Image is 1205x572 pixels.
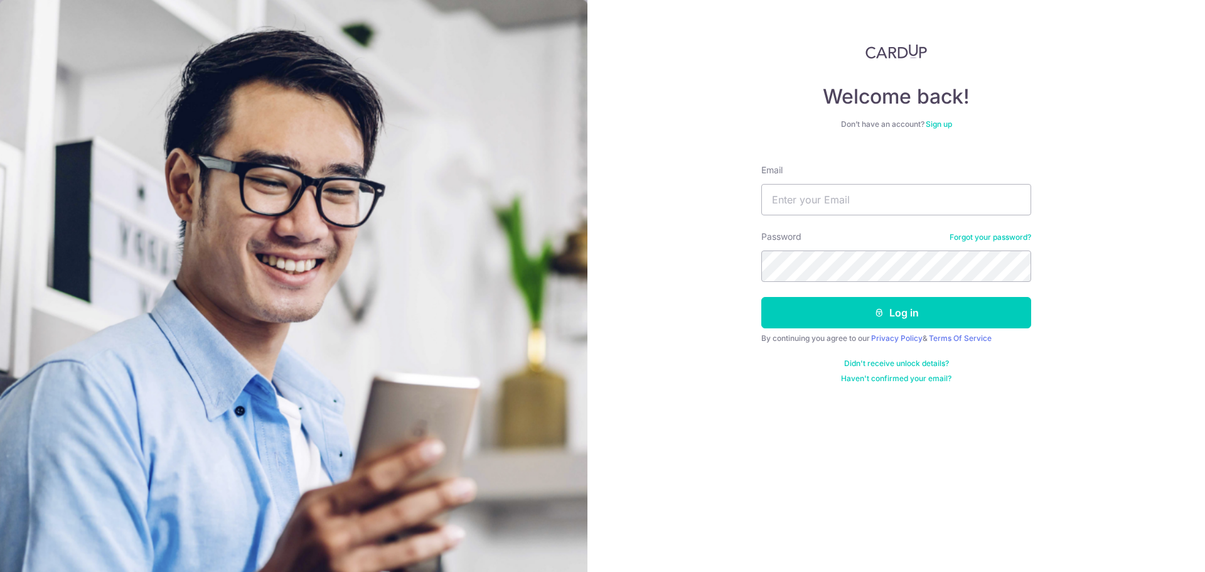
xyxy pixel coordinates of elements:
[761,297,1031,328] button: Log in
[761,333,1031,343] div: By continuing you agree to our &
[871,333,923,343] a: Privacy Policy
[926,119,952,129] a: Sign up
[929,333,992,343] a: Terms Of Service
[865,44,927,59] img: CardUp Logo
[950,232,1031,242] a: Forgot your password?
[761,230,801,243] label: Password
[761,184,1031,215] input: Enter your Email
[841,374,951,384] a: Haven't confirmed your email?
[761,164,783,176] label: Email
[761,84,1031,109] h4: Welcome back!
[761,119,1031,129] div: Don’t have an account?
[844,359,949,369] a: Didn't receive unlock details?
